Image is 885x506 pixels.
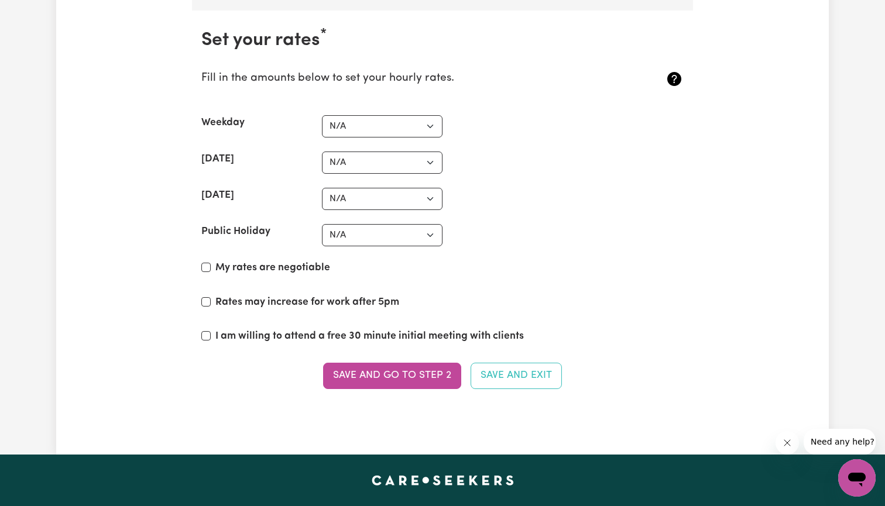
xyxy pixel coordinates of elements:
[215,260,330,276] label: My rates are negotiable
[201,115,245,130] label: Weekday
[471,363,562,388] button: Save and Exit
[838,459,876,497] iframe: Button to launch messaging window
[323,363,461,388] button: Save and go to Step 2
[215,329,524,344] label: I am willing to attend a free 30 minute initial meeting with clients
[215,295,399,310] label: Rates may increase for work after 5pm
[201,70,603,87] p: Fill in the amounts below to set your hourly rates.
[201,152,234,167] label: [DATE]
[372,476,514,485] a: Careseekers home page
[201,224,270,239] label: Public Holiday
[201,188,234,203] label: [DATE]
[201,29,684,51] h2: Set your rates
[804,429,876,455] iframe: Message from company
[776,431,799,455] iframe: Close message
